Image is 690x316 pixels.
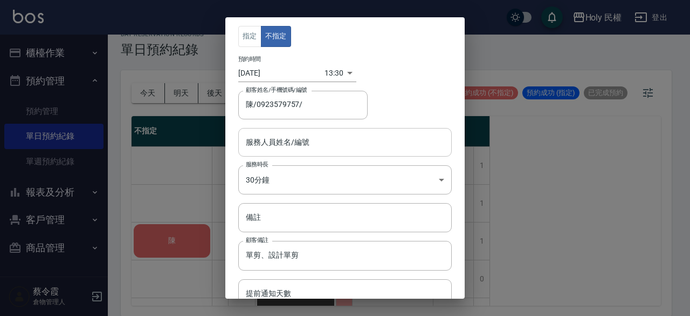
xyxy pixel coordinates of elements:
[238,64,325,82] input: Choose date, selected date is 2025-09-22
[238,26,261,47] button: 指定
[246,160,268,169] label: 服務時長
[238,55,261,63] label: 預約時間
[246,86,307,94] label: 顧客姓名/手機號碼/編號
[238,165,452,194] div: 30分鐘
[246,236,268,244] label: 顧客備註
[261,26,291,47] button: 不指定
[325,64,343,82] div: 13:30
